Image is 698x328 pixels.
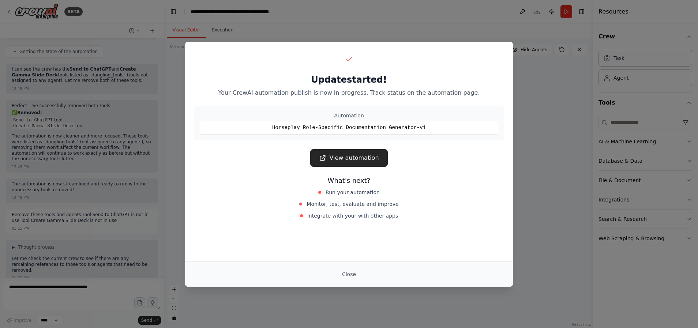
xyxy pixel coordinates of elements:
[307,200,398,208] span: Monitor, test, evaluate and improve
[194,88,504,97] p: Your CrewAI automation publish is now in progress. Track status on the automation page.
[326,189,380,196] span: Run your automation
[200,121,498,135] div: Horseplay Role-Specific Documentation Generator-v1
[336,268,362,281] button: Close
[307,212,398,219] span: Integrate with your with other apps
[200,112,498,119] div: Automation
[310,149,387,167] a: View automation
[194,74,504,86] h2: Update started!
[194,176,504,186] h3: What's next?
